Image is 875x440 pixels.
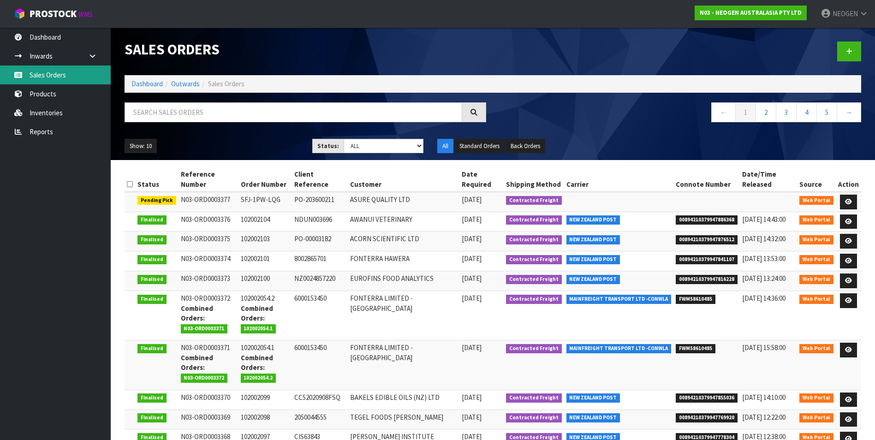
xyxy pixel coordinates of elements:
[506,196,562,205] span: Contracted Freight
[700,9,802,17] strong: N03 - NEOGEN AUSTRALASIA PTY LTD
[566,413,620,422] span: NEW ZEALAND POST
[137,275,167,284] span: Finalised
[506,139,545,154] button: Back Orders
[797,167,836,192] th: Source
[179,410,238,429] td: N03-ORD0003369
[238,410,292,429] td: 102002098
[292,390,348,410] td: CC52020908FSQ
[348,340,459,390] td: FONTERRA LIMITED - [GEOGRAPHIC_DATA]
[137,196,176,205] span: Pending Pick
[799,235,833,244] span: Web Portal
[238,192,292,212] td: SFJ-1PW-LQG
[348,390,459,410] td: BAKELS EDIBLE OILS (NZ) LTD
[238,167,292,192] th: Order Number
[836,167,861,192] th: Action
[742,294,786,303] span: [DATE] 14:36:00
[179,291,238,340] td: N03-ORD0003372
[673,167,740,192] th: Connote Number
[676,255,738,264] span: 00894210379947841107
[292,251,348,271] td: 8002865701
[292,410,348,429] td: 2050044555
[742,393,786,402] span: [DATE] 14:10:00
[742,274,786,283] span: [DATE] 13:24:00
[462,234,482,243] span: [DATE]
[756,102,776,122] a: 2
[462,393,482,402] span: [DATE]
[181,374,228,383] span: N03-ORD0003372
[348,410,459,429] td: TEGEL FOODS [PERSON_NAME]
[462,195,482,204] span: [DATE]
[742,234,786,243] span: [DATE] 14:32:00
[833,9,858,18] span: NEOGEN
[179,390,238,410] td: N03-ORD0003370
[179,212,238,232] td: N03-ORD0003376
[711,102,736,122] a: ←
[799,393,833,403] span: Web Portal
[462,254,482,263] span: [DATE]
[506,344,562,353] span: Contracted Freight
[816,102,837,122] a: 5
[676,393,738,403] span: 00894210379947855036
[348,167,459,192] th: Customer
[14,8,25,19] img: cube-alt.png
[566,344,672,353] span: MAINFREIGHT TRANSPORT LTD -CONWLA
[735,102,756,122] a: 1
[348,291,459,340] td: FONTERRA LIMITED - [GEOGRAPHIC_DATA]
[506,393,562,403] span: Contracted Freight
[78,10,93,19] small: WMS
[238,212,292,232] td: 102002104
[566,295,672,304] span: MAINFREIGHT TRANSPORT LTD -CONWLA
[241,353,273,372] strong: Combined Orders:
[241,304,273,322] strong: Combined Orders:
[566,215,620,225] span: NEW ZEALAND POST
[137,215,167,225] span: Finalised
[348,271,459,291] td: EUROFINS FOOD ANALYTICS
[742,215,786,224] span: [DATE] 14:43:00
[179,271,238,291] td: N03-ORD0003373
[742,254,786,263] span: [DATE] 13:53:00
[462,343,482,352] span: [DATE]
[676,235,738,244] span: 00894210379947876512
[125,42,486,58] h1: Sales Orders
[179,232,238,251] td: N03-ORD0003375
[506,215,562,225] span: Contracted Freight
[740,167,798,192] th: Date/Time Released
[564,167,674,192] th: Carrier
[171,79,200,88] a: Outwards
[135,167,179,192] th: Status
[500,102,862,125] nav: Page navigation
[137,295,167,304] span: Finalised
[676,344,715,353] span: FWM58610485
[799,196,833,205] span: Web Portal
[462,274,482,283] span: [DATE]
[131,79,163,88] a: Dashboard
[179,340,238,390] td: N03-ORD0003371
[504,167,564,192] th: Shipping Method
[238,271,292,291] td: 102002100
[348,251,459,271] td: FONTERRA HAWERA
[437,139,453,154] button: All
[137,235,167,244] span: Finalised
[796,102,817,122] a: 4
[292,167,348,192] th: Client Reference
[181,353,213,372] strong: Combined Orders:
[292,192,348,212] td: PO-203600211
[208,79,244,88] span: Sales Orders
[506,275,562,284] span: Contracted Freight
[179,167,238,192] th: Reference Number
[137,413,167,422] span: Finalised
[238,232,292,251] td: 102002103
[137,255,167,264] span: Finalised
[462,215,482,224] span: [DATE]
[506,295,562,304] span: Contracted Freight
[137,344,167,353] span: Finalised
[181,324,228,333] span: N03-ORD0003371
[459,167,504,192] th: Date Required
[179,251,238,271] td: N03-ORD0003374
[799,255,833,264] span: Web Portal
[566,235,620,244] span: NEW ZEALAND POST
[742,413,786,422] span: [DATE] 12:22:00
[506,255,562,264] span: Contracted Freight
[238,251,292,271] td: 102002101
[566,393,620,403] span: NEW ZEALAND POST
